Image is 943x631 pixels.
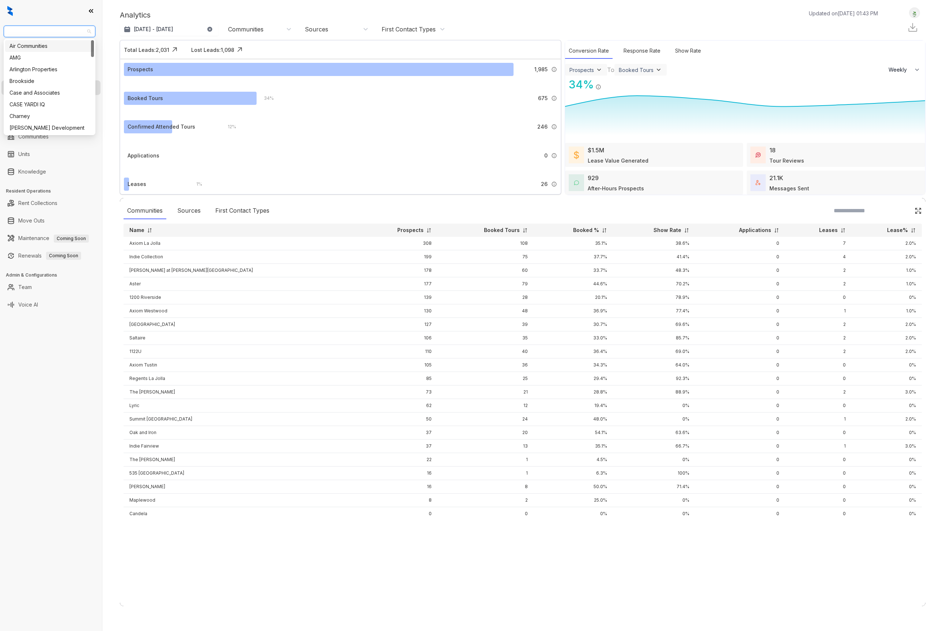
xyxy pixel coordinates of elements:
[910,228,916,233] img: sorting
[358,304,438,318] td: 130
[785,264,852,277] td: 2
[613,426,695,440] td: 63.6%
[147,228,152,233] img: sorting
[534,237,613,250] td: 35.1%
[785,250,852,264] td: 4
[613,250,695,264] td: 41.4%
[785,426,852,440] td: 0
[613,318,695,331] td: 69.6%
[124,385,358,399] td: The [PERSON_NAME]
[537,123,548,131] span: 246
[18,196,57,210] a: Rent Collections
[889,66,911,73] span: Weekly
[534,426,613,440] td: 54.1%
[124,331,358,345] td: Saltaire
[852,413,922,426] td: 2.0%
[785,507,852,521] td: 0
[438,304,534,318] td: 48
[613,358,695,372] td: 64.0%
[124,304,358,318] td: Axiom Westwood
[884,63,925,76] button: Weekly
[7,6,13,16] img: logo
[907,22,918,33] img: Download
[819,227,838,234] p: Leases
[613,440,695,453] td: 66.7%
[124,237,358,250] td: Axiom La Jolla
[358,413,438,426] td: 50
[5,52,94,64] div: AMG
[769,157,804,164] div: Tour Reviews
[128,123,195,131] div: Confirmed Attended Tours
[607,65,614,74] div: To
[601,77,612,88] img: Click Icon
[534,291,613,304] td: 20.1%
[534,467,613,480] td: 6.3%
[358,494,438,507] td: 8
[695,453,785,467] td: 0
[695,413,785,426] td: 0
[613,237,695,250] td: 38.6%
[565,76,594,93] div: 34 %
[695,304,785,318] td: 0
[774,228,779,233] img: sorting
[438,277,534,291] td: 79
[852,453,922,467] td: 0%
[809,9,878,17] p: Updated on [DATE] 01:43 PM
[358,264,438,277] td: 178
[852,331,922,345] td: 2.0%
[124,507,358,521] td: Candela
[739,227,771,234] p: Applications
[619,67,654,73] div: Booked Tours
[1,231,101,246] li: Maintenance
[769,185,809,192] div: Messages Sent
[544,152,548,160] span: 0
[914,207,922,214] img: Click Icon
[852,250,922,264] td: 2.0%
[613,480,695,494] td: 71.4%
[613,385,695,399] td: 88.9%
[534,440,613,453] td: 35.1%
[534,385,613,399] td: 28.8%
[785,413,852,426] td: 1
[785,345,852,358] td: 2
[852,372,922,385] td: 0%
[613,494,695,507] td: 0%
[588,157,648,164] div: Lease Value Generated
[120,9,151,20] p: Analytics
[695,426,785,440] td: 0
[909,9,920,17] img: UserAvatar
[785,480,852,494] td: 0
[18,164,46,179] a: Knowledge
[5,64,94,75] div: Arlington Properties
[18,248,81,263] a: RenewalsComing Soon
[785,467,852,480] td: 0
[785,318,852,331] td: 2
[695,480,785,494] td: 0
[5,122,94,134] div: Davis Development
[18,147,30,161] a: Units
[124,372,358,385] td: Regents La Jolla
[655,66,662,73] img: ViewFilterArrow
[1,98,101,113] li: Collections
[128,65,153,73] div: Prospects
[438,467,534,480] td: 1
[695,331,785,345] td: 0
[852,480,922,494] td: 0%
[695,358,785,372] td: 0
[169,44,180,55] img: Click Icon
[695,399,785,413] td: 0
[613,372,695,385] td: 92.3%
[124,480,358,494] td: [PERSON_NAME]
[613,277,695,291] td: 70.2%
[438,358,534,372] td: 36
[852,494,922,507] td: 0%
[124,358,358,372] td: Axiom Tustin
[852,507,922,521] td: 0%
[852,318,922,331] td: 2.0%
[574,151,579,159] img: LeaseValue
[588,146,604,155] div: $1.5M
[358,453,438,467] td: 22
[438,237,534,250] td: 108
[124,46,169,54] div: Total Leads: 2,031
[595,84,601,90] img: Info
